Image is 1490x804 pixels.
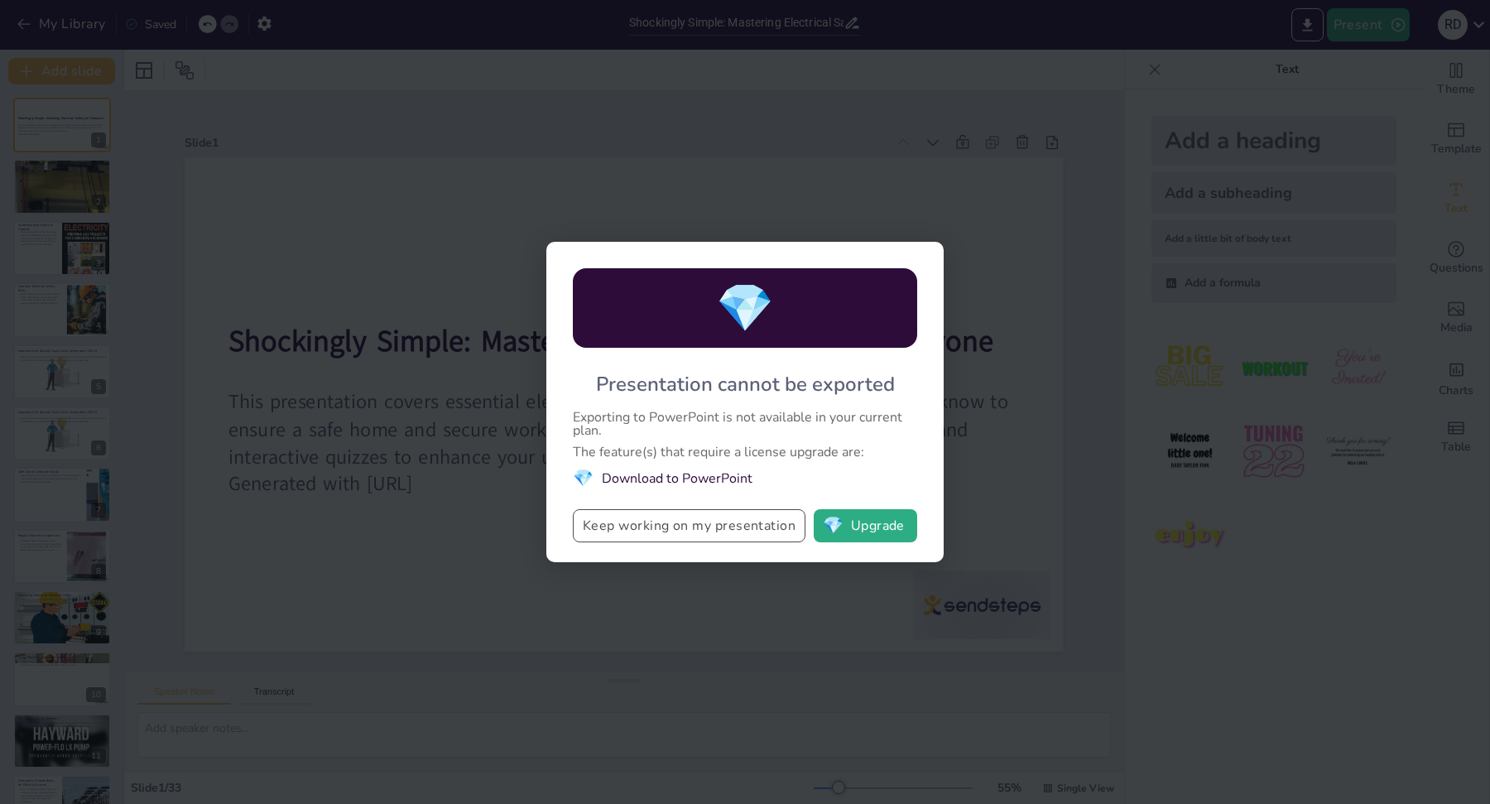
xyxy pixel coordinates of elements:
span: diamond [573,467,594,489]
div: The feature(s) that require a license upgrade are: [573,445,917,459]
span: diamond [716,277,774,340]
button: diamondUpgrade [814,509,917,542]
div: Exporting to PowerPoint is not available in your current plan. [573,411,917,437]
div: Presentation cannot be exported [596,371,895,397]
button: Keep working on my presentation [573,509,805,542]
span: diamond [823,518,844,534]
li: Download to PowerPoint [573,467,917,489]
